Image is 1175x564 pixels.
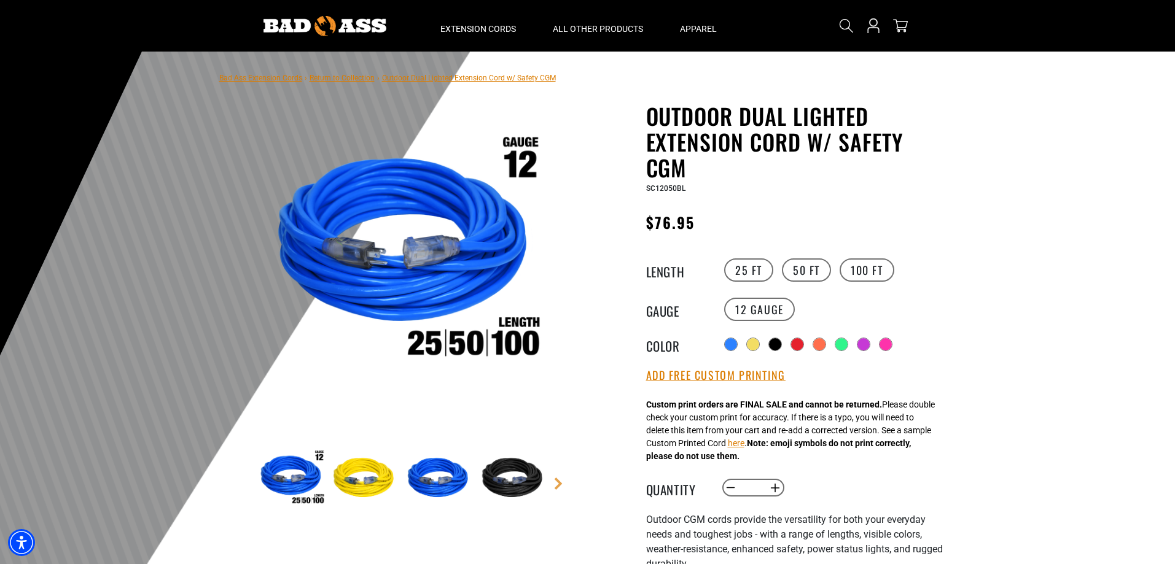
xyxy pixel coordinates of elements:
label: Quantity [646,480,708,496]
legend: Length [646,262,708,278]
span: All Other Products [553,23,643,34]
img: Bad Ass Extension Cords [263,16,386,36]
button: here [728,437,744,450]
nav: breadcrumbs [219,70,556,85]
label: 25 FT [724,258,773,282]
img: Black [478,443,550,514]
legend: Gauge [646,301,708,317]
strong: Note: emoji symbols do not print correctly, please do not use them. [646,438,911,461]
summary: Search [837,16,856,36]
div: Accessibility Menu [8,529,35,556]
span: $76.95 [646,211,695,233]
a: Return to Collection [310,74,375,82]
label: 50 FT [782,258,831,282]
strong: Custom print orders are FINAL SALE and cannot be returned. [646,400,882,409]
a: Bad Ass Extension Cords [219,74,302,82]
label: 100 FT [840,258,894,282]
button: Add Free Custom Printing [646,369,786,382]
img: Yellow [330,443,401,514]
label: 12 Gauge [724,298,795,321]
span: › [377,74,380,82]
span: Extension Cords [440,23,516,34]
span: Outdoor Dual Lighted Extension Cord w/ Safety CGM [382,74,556,82]
span: › [305,74,307,82]
a: cart [891,18,910,33]
span: SC12050BL [646,184,685,193]
a: Next [552,477,564,490]
img: Blue [404,443,475,514]
div: Please double check your custom print for accuracy. If there is a typo, you will need to delete t... [646,398,935,463]
h1: Outdoor Dual Lighted Extension Cord w/ Safety CGM [646,103,947,180]
legend: Color [646,336,708,352]
span: Apparel [680,23,717,34]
